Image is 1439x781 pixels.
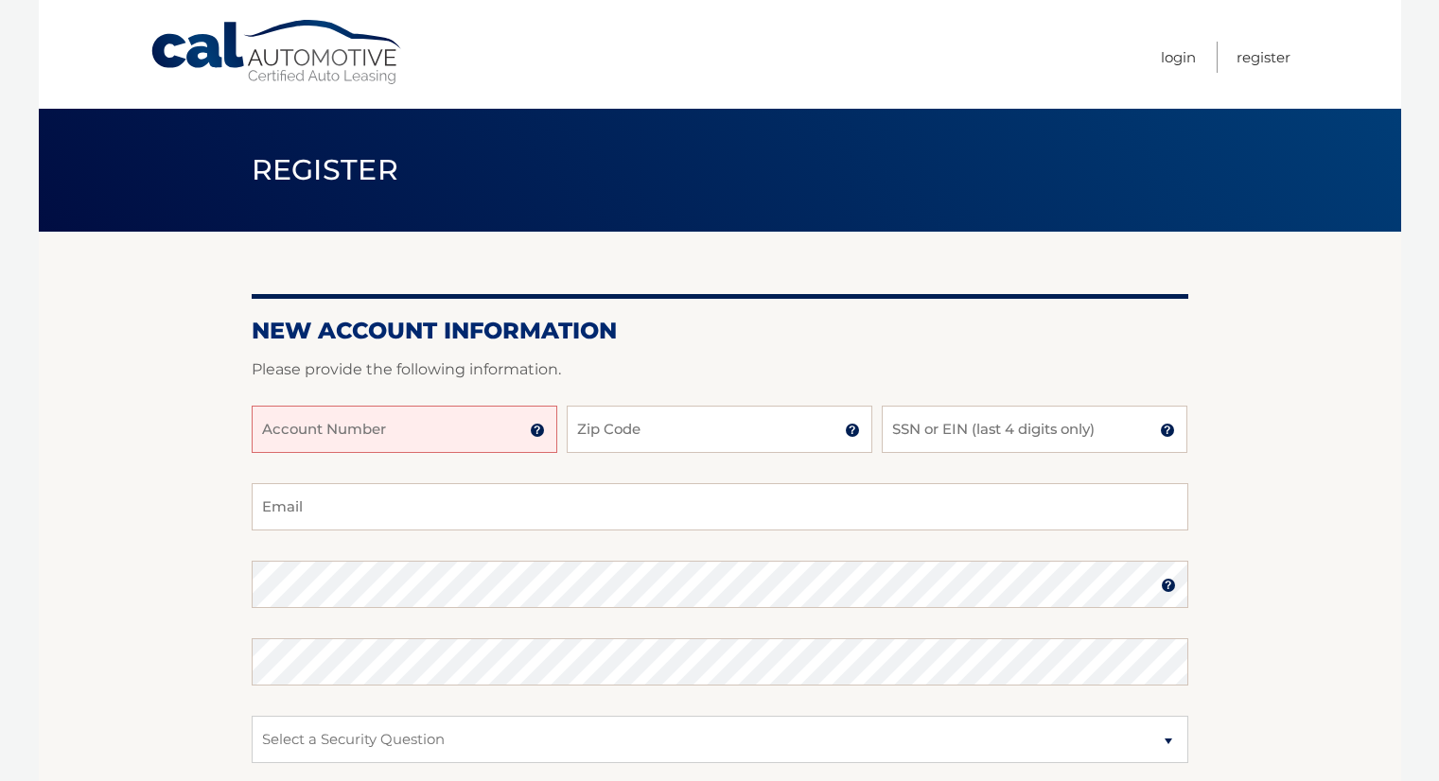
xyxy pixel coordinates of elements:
[252,152,399,187] span: Register
[845,423,860,438] img: tooltip.svg
[252,317,1188,345] h2: New Account Information
[882,406,1187,453] input: SSN or EIN (last 4 digits only)
[1160,423,1175,438] img: tooltip.svg
[252,356,1188,383] p: Please provide the following information.
[1161,578,1176,593] img: tooltip.svg
[149,19,405,86] a: Cal Automotive
[530,423,545,438] img: tooltip.svg
[1237,42,1290,73] a: Register
[1161,42,1196,73] a: Login
[567,406,872,453] input: Zip Code
[252,483,1188,530] input: Email
[252,406,557,453] input: Account Number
